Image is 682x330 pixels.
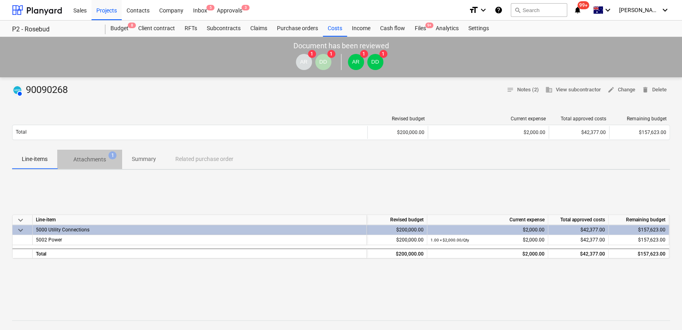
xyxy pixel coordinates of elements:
div: $2,000.00 [430,225,545,235]
a: Analytics [431,21,464,37]
span: 99+ [578,1,589,9]
span: Notes (2) [507,85,539,95]
span: 3 [241,5,250,10]
img: xero.svg [13,86,21,94]
span: 1 [108,151,116,159]
small: 1.00 × $2,000.00 / Qty [430,238,469,242]
span: business [545,86,553,93]
div: Total approved costs [552,116,606,122]
div: Remaining budget [609,215,669,225]
div: P2 - Rosebud [12,25,96,34]
p: Summary [132,155,156,163]
a: Purchase orders [272,21,323,37]
div: Current expense [427,215,548,225]
a: Budget8 [106,21,133,37]
div: $2,000.00 [430,249,545,259]
div: 5000 Utility Connections [36,225,363,235]
i: keyboard_arrow_down [603,5,613,15]
div: $2,000.00 [430,235,545,245]
span: 1 [360,50,368,58]
span: delete [642,86,649,93]
a: Client contract [133,21,180,37]
button: View subcontractor [542,84,604,96]
a: Subcontracts [202,21,245,37]
a: Cash flow [375,21,410,37]
div: Andrew Ross [348,54,364,70]
span: $157,623.00 [638,237,665,243]
div: $200,000.00 [367,225,427,235]
button: Notes (2) [503,84,542,96]
span: AR [352,59,360,65]
div: Andrew Ross [296,54,312,70]
span: 5 [206,5,214,10]
i: Knowledge base [495,5,503,15]
div: Line-item [33,215,367,225]
div: $42,377.00 [548,225,609,235]
div: Remaining budget [613,116,667,122]
div: $200,000.00 [367,248,427,258]
p: Total [16,129,27,136]
i: notifications [574,5,582,15]
div: $200,000.00 [367,235,427,245]
div: Damian Dalgleish [315,54,331,70]
button: Search [511,3,567,17]
span: DD [319,59,327,65]
button: Delete [638,84,670,96]
iframe: Chat Widget [642,291,682,330]
span: 9+ [425,23,433,28]
span: 5002 Power [36,237,62,243]
div: Damian Dalgleish [367,54,383,70]
button: Change [604,84,638,96]
span: Delete [642,85,667,95]
span: 1 [327,50,335,58]
div: Revised budget [367,215,427,225]
span: 8 [128,23,136,28]
div: Budget [106,21,133,37]
a: RFTs [180,21,202,37]
div: Total approved costs [548,215,609,225]
span: edit [607,86,615,93]
a: Claims [245,21,272,37]
a: Costs [323,21,347,37]
p: Document has been reviewed [293,41,389,51]
span: 1 [379,50,387,58]
span: search [514,7,521,13]
span: $157,623.00 [639,130,666,135]
a: Income [347,21,375,37]
div: Revised budget [371,116,425,122]
div: Files [410,21,431,37]
span: DD [371,59,379,65]
span: $42,377.00 [580,237,605,243]
a: Settings [464,21,494,37]
div: $42,377.00 [549,126,609,139]
span: AR [300,59,308,65]
span: keyboard_arrow_down [16,215,25,225]
span: keyboard_arrow_down [16,225,25,235]
div: Invoice has been synced with Xero and its status is currently AUTHORISED [12,84,23,97]
i: keyboard_arrow_down [660,5,670,15]
p: Line-items [22,155,48,163]
i: format_size [469,5,478,15]
span: [PERSON_NAME] [619,7,659,13]
div: 90090268 [12,84,71,97]
div: $2,000.00 [431,130,545,135]
div: $42,377.00 [548,248,609,258]
span: notes [507,86,514,93]
i: keyboard_arrow_down [478,5,488,15]
div: $157,623.00 [609,248,669,258]
a: Files9+ [410,21,431,37]
div: Total [33,248,367,258]
span: 1 [308,50,316,58]
span: View subcontractor [545,85,601,95]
